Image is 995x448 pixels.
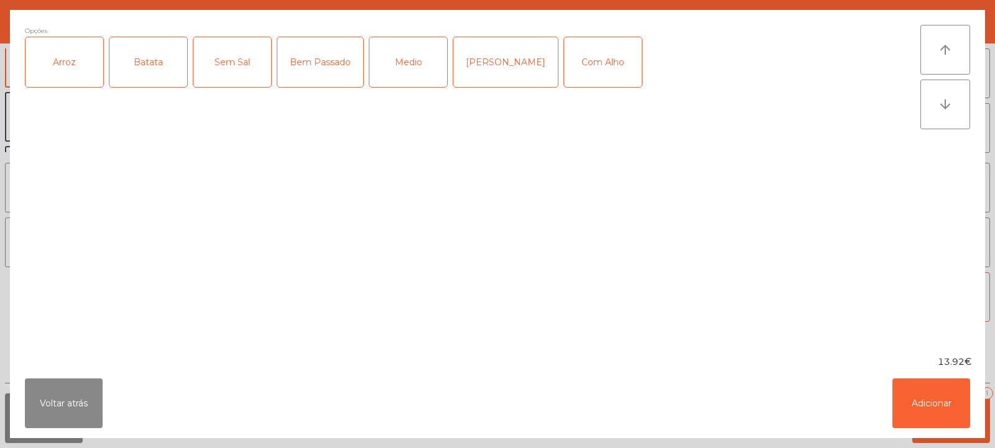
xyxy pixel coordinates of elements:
div: Medio [369,37,447,87]
button: Adicionar [892,378,970,428]
span: Opções [25,25,47,37]
div: Arroz [25,37,103,87]
div: Bem Passado [277,37,363,87]
div: Sem Sal [193,37,271,87]
i: arrow_downward [938,97,953,112]
i: arrow_upward [938,42,953,57]
button: arrow_downward [920,80,970,129]
div: Com Alho [564,37,642,87]
div: 13.92€ [10,355,985,368]
div: [PERSON_NAME] [453,37,558,87]
div: Batata [109,37,187,87]
button: Voltar atrás [25,378,103,428]
button: arrow_upward [920,25,970,75]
